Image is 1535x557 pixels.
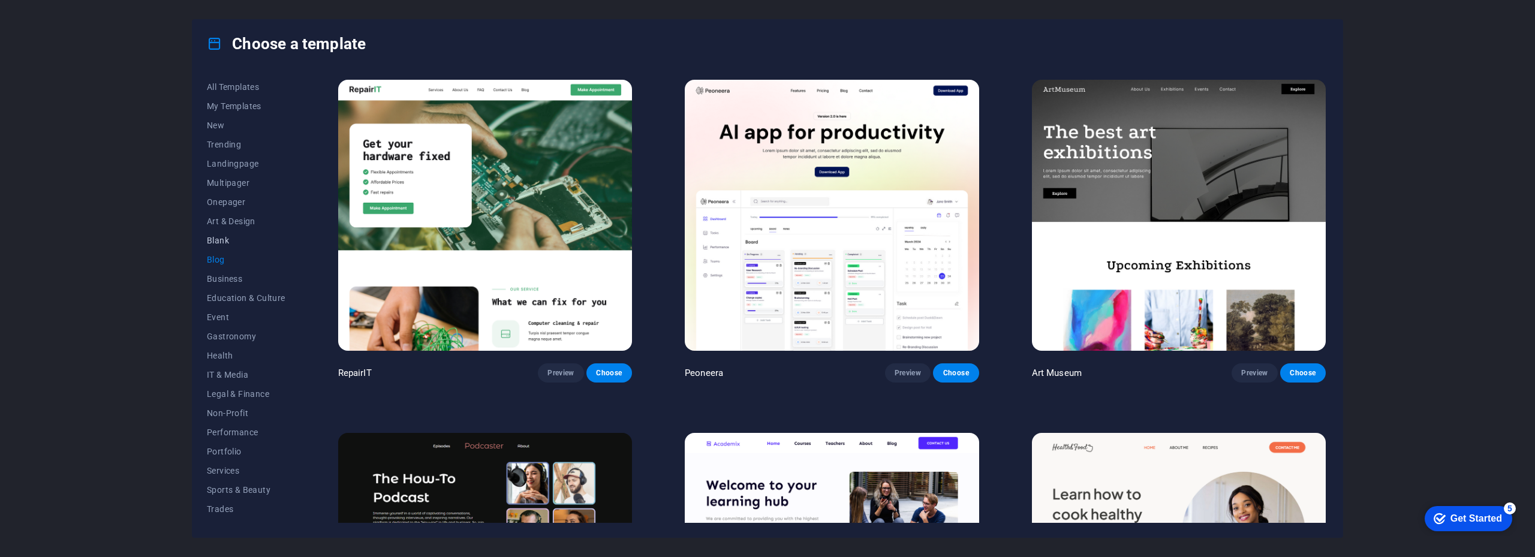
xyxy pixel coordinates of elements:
[207,308,285,327] button: Event
[207,466,285,475] span: Services
[207,140,285,149] span: Trending
[207,485,285,495] span: Sports & Beauty
[338,367,372,379] p: RepairIT
[207,154,285,173] button: Landingpage
[685,80,979,351] img: Peoneera
[207,370,285,380] span: IT & Media
[207,197,285,207] span: Onepager
[207,480,285,499] button: Sports & Beauty
[35,13,87,24] div: Get Started
[207,365,285,384] button: IT & Media
[207,231,285,250] button: Blank
[207,236,285,245] span: Blank
[207,77,285,97] button: All Templates
[207,255,285,264] span: Blog
[207,159,285,168] span: Landingpage
[207,423,285,442] button: Performance
[933,363,979,383] button: Choose
[207,97,285,116] button: My Templates
[207,121,285,130] span: New
[207,173,285,192] button: Multipager
[1290,368,1316,378] span: Choose
[89,2,101,14] div: 5
[207,274,285,284] span: Business
[207,135,285,154] button: Trending
[1232,363,1277,383] button: Preview
[207,116,285,135] button: New
[207,427,285,437] span: Performance
[596,368,622,378] span: Choose
[943,368,969,378] span: Choose
[207,519,285,538] button: Travel
[586,363,632,383] button: Choose
[207,82,285,92] span: All Templates
[207,216,285,226] span: Art & Design
[538,363,583,383] button: Preview
[685,367,723,379] p: Peoneera
[547,368,574,378] span: Preview
[207,212,285,231] button: Art & Design
[1032,367,1082,379] p: Art Museum
[207,447,285,456] span: Portfolio
[207,389,285,399] span: Legal & Finance
[885,363,931,383] button: Preview
[207,384,285,404] button: Legal & Finance
[207,408,285,418] span: Non-Profit
[207,312,285,322] span: Event
[207,178,285,188] span: Multipager
[207,461,285,480] button: Services
[207,293,285,303] span: Education & Culture
[207,269,285,288] button: Business
[207,346,285,365] button: Health
[207,34,366,53] h4: Choose a template
[10,6,97,31] div: Get Started 5 items remaining, 0% complete
[207,332,285,341] span: Gastronomy
[207,288,285,308] button: Education & Culture
[338,80,632,351] img: RepairIT
[1032,80,1326,351] img: Art Museum
[1241,368,1268,378] span: Preview
[207,442,285,461] button: Portfolio
[207,504,285,514] span: Trades
[207,250,285,269] button: Blog
[207,192,285,212] button: Onepager
[207,351,285,360] span: Health
[1280,363,1326,383] button: Choose
[207,499,285,519] button: Trades
[895,368,921,378] span: Preview
[207,101,285,111] span: My Templates
[207,327,285,346] button: Gastronomy
[207,404,285,423] button: Non-Profit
